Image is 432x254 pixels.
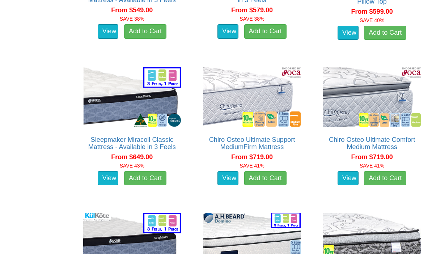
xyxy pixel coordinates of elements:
[81,65,183,129] img: Sleepmaker Miracoil Classic Mattress - Available in 3 Feels
[120,163,144,169] font: SAVE 43%
[329,136,415,151] a: Chiro Osteo Ultimate Comfort Medium Mattress
[217,24,238,39] a: View
[202,65,303,129] img: Chiro Osteo Ultimate Support MediumFirm Mattress
[98,171,119,186] a: View
[88,136,176,151] a: Sleepmaker Miracoil Classic Mattress - Available in 3 Feels
[111,153,153,161] span: From $649.00
[244,24,287,39] a: Add to Cart
[338,26,359,40] a: View
[124,24,166,39] a: Add to Cart
[209,136,295,151] a: Chiro Osteo Ultimate Support MediumFirm Mattress
[351,153,393,161] span: From $719.00
[240,16,264,22] font: SAVE 38%
[231,7,273,14] span: From $579.00
[360,17,384,23] font: SAVE 40%
[124,171,166,186] a: Add to Cart
[360,163,384,169] font: SAVE 41%
[321,65,423,129] img: Chiro Osteo Ultimate Comfort Medium Mattress
[351,8,393,15] span: From $599.00
[120,16,144,22] font: SAVE 38%
[240,163,264,169] font: SAVE 41%
[231,153,273,161] span: From $719.00
[244,171,287,186] a: Add to Cart
[364,171,406,186] a: Add to Cart
[338,171,359,186] a: View
[217,171,238,186] a: View
[364,26,406,40] a: Add to Cart
[98,24,119,39] a: View
[111,7,153,14] span: From $549.00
